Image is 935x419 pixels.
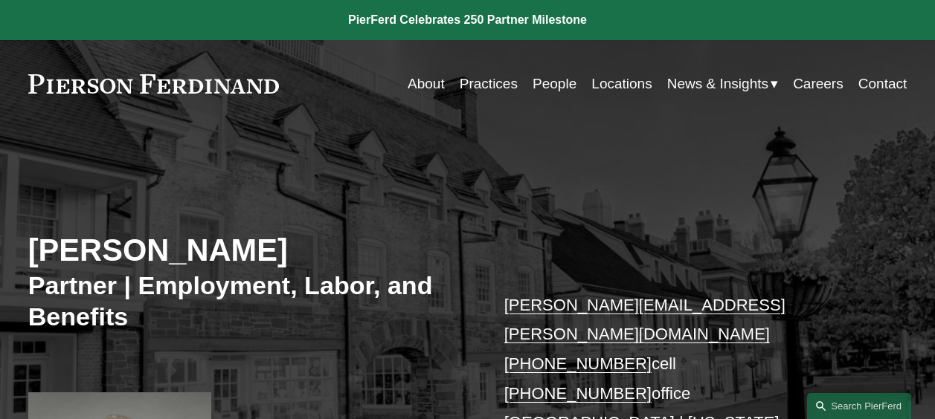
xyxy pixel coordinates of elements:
[504,296,785,344] a: [PERSON_NAME][EMAIL_ADDRESS][PERSON_NAME][DOMAIN_NAME]
[667,71,768,97] span: News & Insights
[460,70,518,98] a: Practices
[504,354,652,373] a: [PHONE_NUMBER]
[667,70,778,98] a: folder dropdown
[858,70,907,98] a: Contact
[28,270,468,332] h3: Partner | Employment, Labor, and Benefits
[28,232,468,269] h2: [PERSON_NAME]
[807,393,911,419] a: Search this site
[591,70,652,98] a: Locations
[504,384,652,403] a: [PHONE_NUMBER]
[408,70,445,98] a: About
[533,70,576,98] a: People
[793,70,844,98] a: Careers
